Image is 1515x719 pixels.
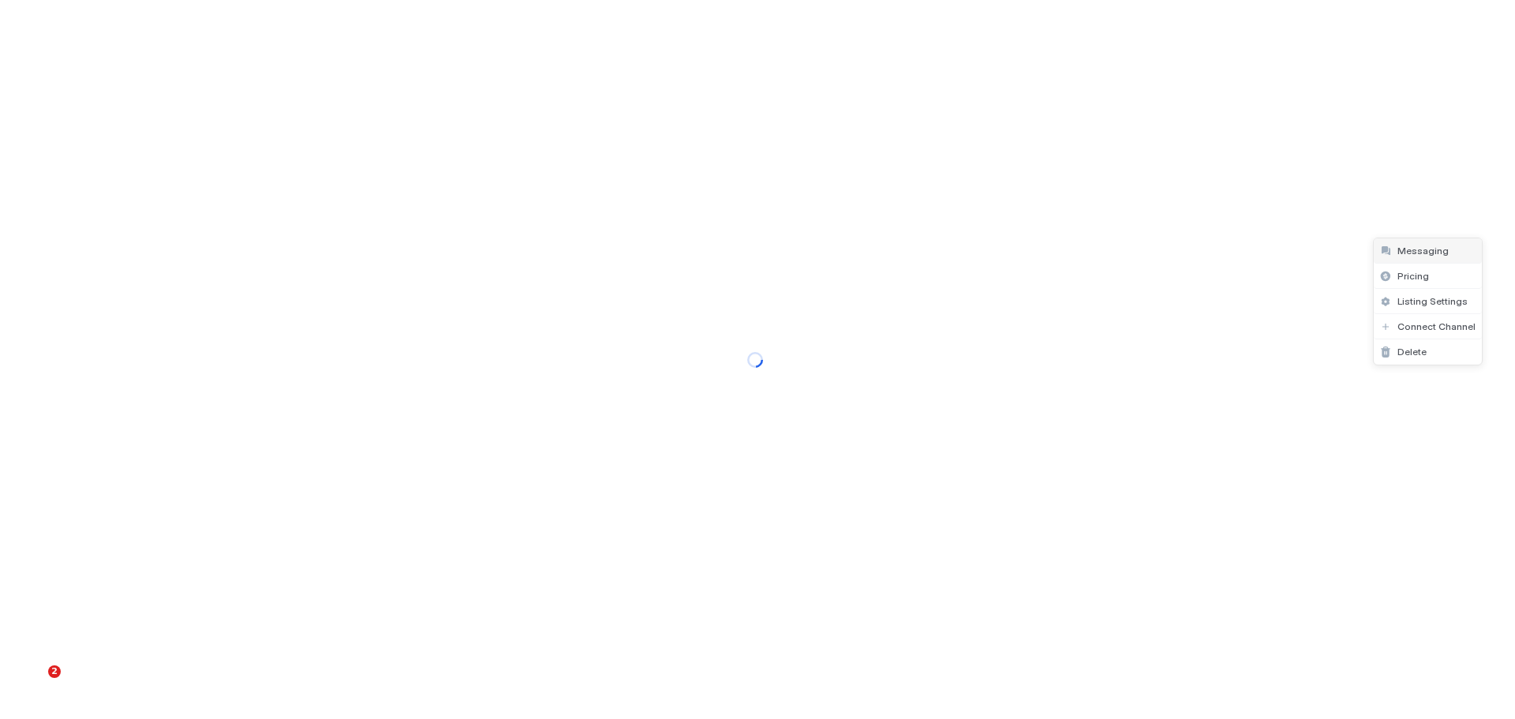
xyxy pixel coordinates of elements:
[16,665,54,703] iframe: Intercom live chat
[48,665,61,678] span: 2
[1397,346,1427,358] span: Delete
[1397,270,1429,282] span: Pricing
[1397,320,1476,332] span: Connect Channel
[1397,295,1468,307] span: Listing Settings
[1397,245,1449,257] span: Messaging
